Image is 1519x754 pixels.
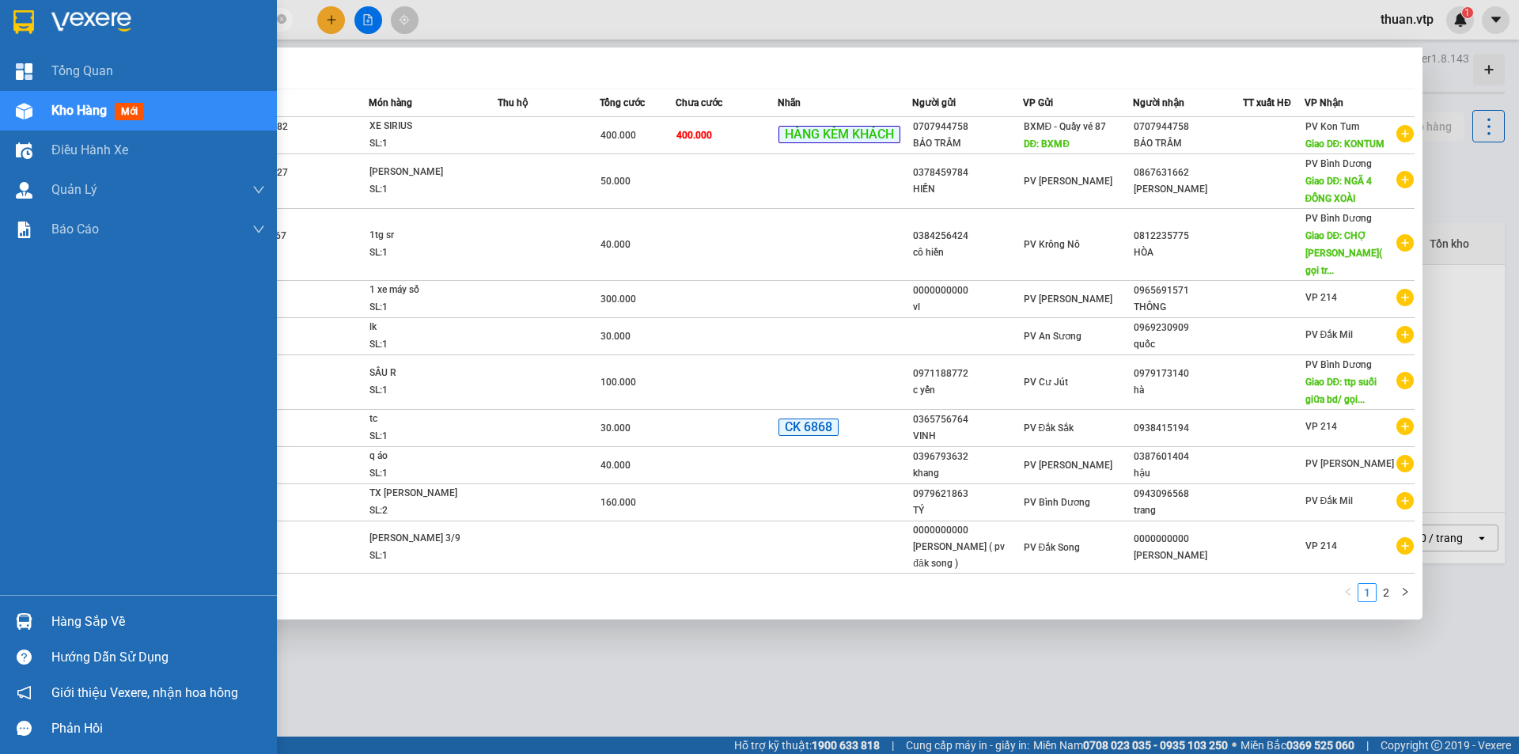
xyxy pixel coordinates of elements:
[1396,583,1415,602] button: right
[1305,359,1372,370] span: PV Bình Dương
[369,135,488,153] div: SL: 1
[369,164,488,181] div: [PERSON_NAME]
[1305,176,1373,204] span: Giao DĐ: NGÃ 4 ĐỒNG XOÀI
[1134,336,1242,353] div: quốc
[1396,455,1414,472] span: plus-circle
[369,282,488,299] div: 1 xe máy số
[600,130,636,141] span: 400.000
[1134,228,1242,244] div: 0812235775
[1305,458,1394,469] span: PV [PERSON_NAME]
[1134,420,1242,437] div: 0938415194
[1396,289,1414,306] span: plus-circle
[778,419,839,437] span: CK 6868
[1305,495,1354,506] span: PV Đắk Mil
[1134,366,1242,382] div: 0979173140
[16,142,32,159] img: warehouse-icon
[1024,121,1107,132] span: BXMĐ - Quầy vé 87
[369,428,488,445] div: SL: 1
[1396,583,1415,602] li: Next Page
[1396,372,1414,389] span: plus-circle
[252,223,265,236] span: down
[17,650,32,665] span: question-circle
[1243,97,1291,108] span: TT xuất HĐ
[676,130,712,141] span: 400.000
[1377,583,1396,602] li: 2
[51,103,107,118] span: Kho hàng
[369,227,488,244] div: 1tg sr
[913,299,1021,316] div: vl
[600,97,645,108] span: Tổng cước
[1134,449,1242,465] div: 0387601404
[369,336,488,354] div: SL: 1
[1134,299,1242,316] div: THÔNG
[913,282,1021,299] div: 0000000000
[1377,584,1395,601] a: 2
[600,239,631,250] span: 40.000
[277,13,286,28] span: close-circle
[1305,329,1354,340] span: PV Đắk Mil
[16,103,32,119] img: warehouse-icon
[600,294,636,305] span: 300.000
[51,140,128,160] span: Điều hành xe
[1396,326,1414,343] span: plus-circle
[1134,486,1242,502] div: 0943096568
[778,97,801,108] span: Nhãn
[913,522,1021,539] div: 0000000000
[1023,97,1053,108] span: VP Gửi
[1343,587,1353,597] span: left
[1024,497,1090,508] span: PV Bình Dương
[369,299,488,316] div: SL: 1
[1134,244,1242,261] div: HÒA
[17,721,32,736] span: message
[778,126,900,144] span: HÀNG KÈM KHÁCH
[600,422,631,434] span: 30.000
[1400,587,1410,597] span: right
[1024,239,1080,250] span: PV Krông Nô
[913,539,1021,572] div: [PERSON_NAME] ( pv đăk song )
[369,448,488,465] div: q áo
[913,165,1021,181] div: 0378459784
[1024,176,1112,187] span: PV [PERSON_NAME]
[1134,282,1242,299] div: 0965691571
[498,97,528,108] span: Thu hộ
[913,119,1021,135] div: 0707944758
[1305,540,1337,551] span: VP 214
[913,411,1021,428] div: 0365756764
[600,377,636,388] span: 100.000
[369,181,488,199] div: SL: 1
[1396,492,1414,510] span: plus-circle
[16,63,32,80] img: dashboard-icon
[369,319,488,336] div: lk
[252,184,265,196] span: down
[17,685,32,700] span: notification
[913,382,1021,399] div: c yến
[16,222,32,238] img: solution-icon
[1305,158,1372,169] span: PV Bình Dương
[1134,165,1242,181] div: 0867631662
[369,365,488,382] div: SẦU R
[913,486,1021,502] div: 0979621863
[1134,119,1242,135] div: 0707944758
[1396,418,1414,435] span: plus-circle
[1024,422,1074,434] span: PV Đắk Sắk
[369,382,488,400] div: SL: 1
[369,530,488,548] div: [PERSON_NAME] 3/9
[1134,135,1242,152] div: BẢO TRÂM
[1133,97,1184,108] span: Người nhận
[1134,465,1242,482] div: hậu
[913,366,1021,382] div: 0971188772
[676,97,722,108] span: Chưa cước
[913,181,1021,198] div: HIỀN
[1134,181,1242,198] div: [PERSON_NAME]
[913,449,1021,465] div: 0396793632
[913,502,1021,519] div: TÝ
[369,465,488,483] div: SL: 1
[51,717,265,741] div: Phản hồi
[1134,502,1242,519] div: trang
[600,497,636,508] span: 160.000
[1358,584,1376,601] a: 1
[369,244,488,262] div: SL: 1
[51,610,265,634] div: Hàng sắp về
[16,182,32,199] img: warehouse-icon
[1134,531,1242,548] div: 0000000000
